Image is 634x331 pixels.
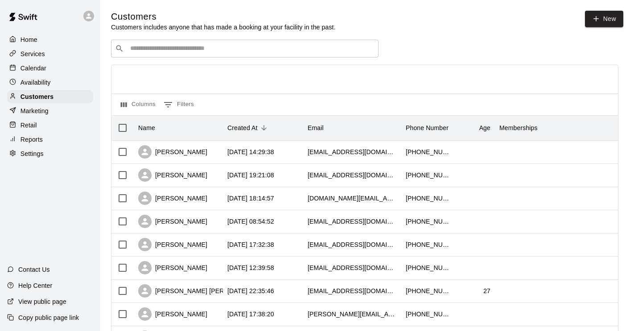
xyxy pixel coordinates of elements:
button: Show filters [161,98,196,112]
p: View public page [18,297,66,306]
h5: Customers [111,11,336,23]
div: Age [455,115,495,140]
div: [PERSON_NAME] [138,261,207,274]
a: Reports [7,133,93,146]
p: Calendar [21,64,46,73]
div: 2025-08-07 18:14:57 [227,194,274,203]
div: [PERSON_NAME] [138,192,207,205]
div: 2025-08-03 22:35:46 [227,286,274,295]
div: Created At [227,115,258,140]
div: 72198hb@gmail.com [308,286,397,295]
div: erica.bankard@maryland.gov [308,310,397,319]
div: [PERSON_NAME] [138,238,207,251]
div: Email [308,115,324,140]
p: Contact Us [18,265,50,274]
div: +14106887906 [406,263,450,272]
div: brianmcvey19@gmail.com [308,263,397,272]
a: New [585,11,623,27]
p: Availability [21,78,51,87]
div: Memberships [499,115,538,140]
div: nrosa06@gmail.com [308,217,397,226]
p: Customers includes anyone that has made a booking at your facility in the past. [111,23,336,32]
p: Services [21,49,45,58]
div: 2025-08-04 12:39:58 [227,263,274,272]
button: Select columns [119,98,158,112]
div: Name [138,115,155,140]
div: 2025-08-07 08:54:52 [227,217,274,226]
p: Reports [21,135,43,144]
a: Retail [7,119,93,132]
div: +14436107719 [406,171,450,180]
a: Marketing [7,104,93,118]
div: [PERSON_NAME] [PERSON_NAME] [138,284,261,298]
div: mslunt@gmail.com [308,240,397,249]
div: soneil429@gmail.com [308,147,397,156]
div: [PERSON_NAME] [138,307,207,321]
a: Home [7,33,93,46]
div: Phone Number [406,115,449,140]
div: +14436831698 [406,310,450,319]
div: rickrasmussen33@gmail.com [308,171,397,180]
div: +12028079377 [406,194,450,203]
div: [PERSON_NAME] [138,215,207,228]
p: Help Center [18,281,52,290]
div: Name [134,115,223,140]
div: Search customers by name or email [111,40,379,57]
div: Age [479,115,490,140]
p: Customers [21,92,54,101]
div: 2025-08-02 17:38:20 [227,310,274,319]
div: +14438473784 [406,147,450,156]
div: 27 [483,286,490,295]
p: Marketing [21,106,49,115]
p: Home [21,35,37,44]
button: Sort [258,122,270,134]
div: +14076689965 [406,217,450,226]
p: Copy public page link [18,313,79,322]
a: Availability [7,76,93,89]
div: Phone Number [401,115,455,140]
p: Settings [21,149,44,158]
div: +16679421869 [406,240,450,249]
a: Calendar [7,61,93,75]
a: Settings [7,147,93,160]
p: Retail [21,121,37,130]
div: sarah.love@asu.edu [308,194,397,203]
a: Services [7,47,93,61]
div: Memberships [495,115,629,140]
div: +14102364663 [406,286,450,295]
div: [PERSON_NAME] [138,168,207,182]
div: 2025-08-04 17:32:38 [227,240,274,249]
a: Customers [7,90,93,103]
div: 2025-08-11 14:29:38 [227,147,274,156]
div: [PERSON_NAME] [138,145,207,159]
div: Email [303,115,401,140]
div: Created At [223,115,303,140]
div: 2025-08-07 19:21:08 [227,171,274,180]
